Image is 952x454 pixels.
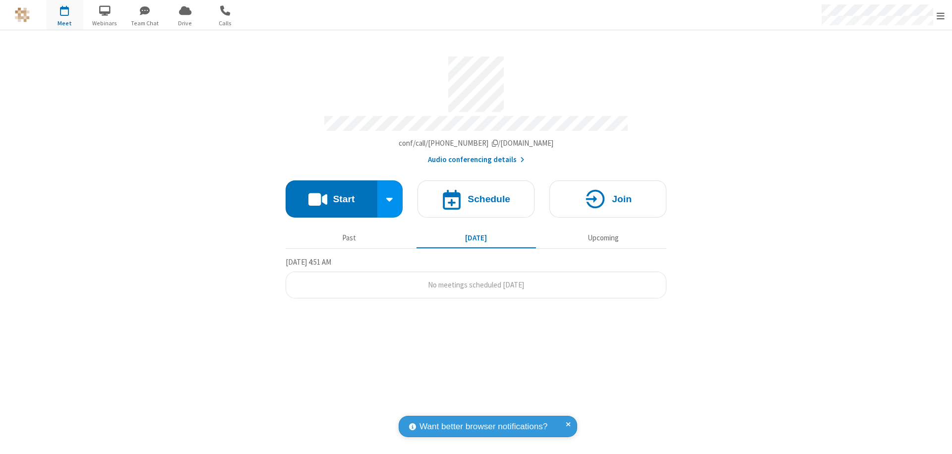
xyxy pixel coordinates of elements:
[46,19,83,28] span: Meet
[333,194,355,204] h4: Start
[549,180,666,218] button: Join
[419,420,547,433] span: Want better browser notifications?
[428,154,525,166] button: Audio conferencing details
[417,180,535,218] button: Schedule
[428,280,524,289] span: No meetings scheduled [DATE]
[290,228,409,247] button: Past
[377,180,403,218] div: Start conference options
[286,256,666,299] section: Today's Meetings
[286,49,666,166] section: Account details
[543,228,663,247] button: Upcoming
[126,19,164,28] span: Team Chat
[399,138,554,149] button: Copy my meeting room linkCopy my meeting room link
[468,194,510,204] h4: Schedule
[286,180,377,218] button: Start
[167,19,204,28] span: Drive
[612,194,632,204] h4: Join
[207,19,244,28] span: Calls
[416,228,536,247] button: [DATE]
[286,257,331,267] span: [DATE] 4:51 AM
[399,138,554,148] span: Copy my meeting room link
[15,7,30,22] img: QA Selenium DO NOT DELETE OR CHANGE
[86,19,123,28] span: Webinars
